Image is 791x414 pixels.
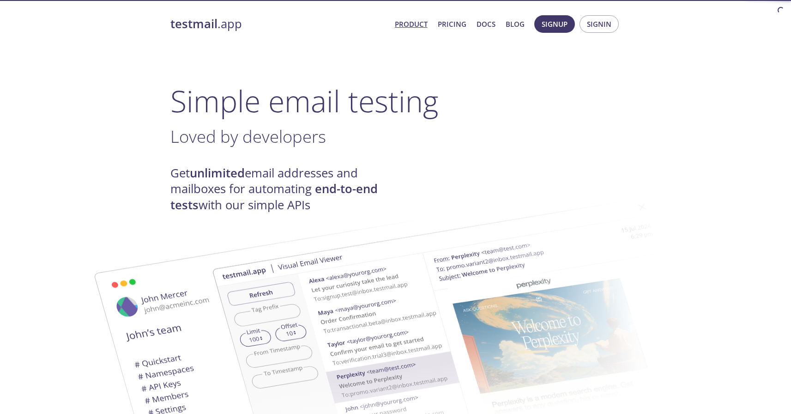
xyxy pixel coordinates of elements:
[587,18,611,30] span: Signin
[438,18,466,30] a: Pricing
[190,165,245,181] strong: unlimited
[506,18,525,30] a: Blog
[542,18,568,30] span: Signup
[170,181,378,213] strong: end-to-end tests
[534,15,575,33] button: Signup
[170,16,387,32] a: testmail.app
[580,15,619,33] button: Signin
[477,18,495,30] a: Docs
[170,165,396,213] h4: Get email addresses and mailboxes for automating with our simple APIs
[170,16,217,32] strong: testmail
[395,18,428,30] a: Product
[170,125,326,148] span: Loved by developers
[170,83,621,119] h1: Simple email testing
